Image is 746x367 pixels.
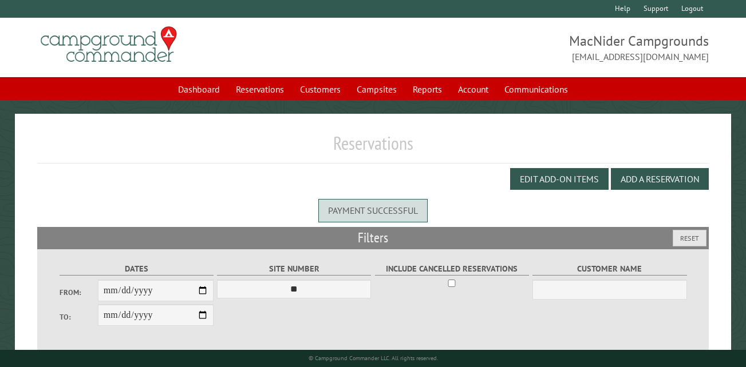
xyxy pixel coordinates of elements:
label: From: [60,287,98,298]
a: Customers [293,78,348,100]
img: Campground Commander [37,22,180,67]
label: Dates [60,262,214,276]
a: Communications [498,78,575,100]
button: Edit Add-on Items [510,168,609,190]
small: © Campground Commander LLC. All rights reserved. [309,354,438,362]
label: Customer Name [532,262,686,276]
div: Payment successful [318,199,428,222]
a: Reports [406,78,449,100]
h1: Reservations [37,132,709,163]
a: Campsites [350,78,404,100]
label: To: [60,312,98,322]
button: Add a Reservation [611,168,709,190]
h2: Filters [37,227,709,249]
label: Site Number [217,262,371,276]
a: Account [451,78,495,100]
button: Reset [673,230,706,246]
label: Include Cancelled Reservations [375,262,529,276]
a: Reservations [229,78,291,100]
span: MacNider Campgrounds [EMAIL_ADDRESS][DOMAIN_NAME] [373,31,709,63]
a: Dashboard [171,78,227,100]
